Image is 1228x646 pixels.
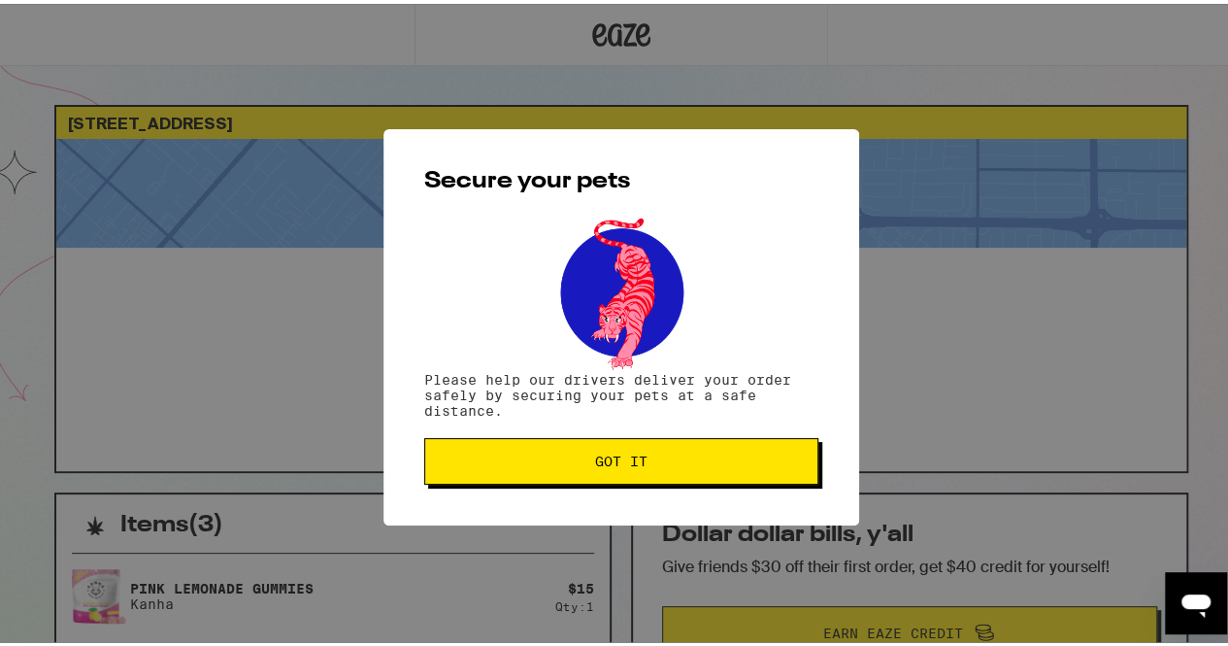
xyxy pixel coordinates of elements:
[424,434,818,481] button: Got it
[595,451,647,464] span: Got it
[424,166,818,189] h2: Secure your pets
[1165,568,1227,630] iframe: Button to launch messaging window
[424,368,818,415] p: Please help our drivers deliver your order safely by securing your pets at a safe distance.
[542,209,701,368] img: pets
